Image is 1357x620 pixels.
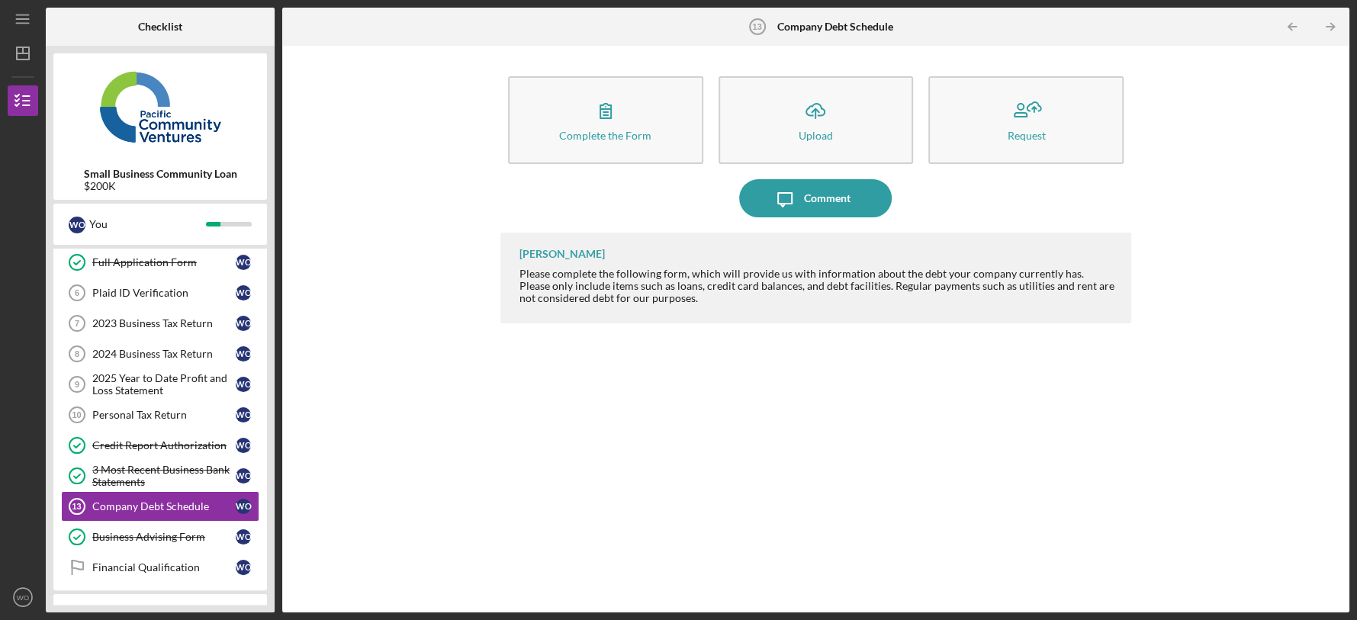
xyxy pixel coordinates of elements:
[92,287,236,299] div: Plaid ID Verification
[61,430,259,461] a: Credit Report AuthorizationWO
[92,256,236,268] div: Full Application Form
[61,247,259,278] a: Full Application FormWO
[1007,130,1045,141] div: Request
[69,217,85,233] div: W O
[61,278,259,308] a: 6Plaid ID VerificationWO
[92,464,236,488] div: 3 Most Recent Business Bank Statements
[236,346,251,361] div: W O
[519,268,1116,304] div: Please complete the following form, which will provide us with information about the debt your co...
[72,410,81,419] tspan: 10
[72,502,81,511] tspan: 13
[559,130,651,141] div: Complete the Form
[92,372,236,397] div: 2025 Year to Date Profit and Loss Statement
[8,582,38,612] button: WO
[75,349,79,358] tspan: 8
[138,21,182,33] b: Checklist
[777,21,892,33] b: Company Debt Schedule
[236,499,251,514] div: W O
[228,604,256,613] div: 0 / 2
[61,491,259,522] a: 13Company Debt ScheduleWO
[236,285,251,300] div: W O
[753,22,762,31] tspan: 13
[61,339,259,369] a: 82024 Business Tax ReturnWO
[236,407,251,422] div: W O
[928,76,1124,164] button: Request
[236,529,251,545] div: W O
[236,255,251,270] div: W O
[92,439,236,451] div: Credit Report Authorization
[92,531,236,543] div: Business Advising Form
[739,179,892,217] button: Comment
[84,604,217,613] div: Underwriting
[89,211,206,237] div: You
[804,179,851,217] div: Comment
[92,500,236,512] div: Company Debt Schedule
[61,369,259,400] a: 92025 Year to Date Profit and Loss StatementWO
[236,560,251,575] div: W O
[236,377,251,392] div: W O
[61,400,259,430] a: 10Personal Tax ReturnWO
[61,461,259,491] a: 3 Most Recent Business Bank StatementsWO
[75,319,79,328] tspan: 7
[17,593,30,602] text: WO
[92,409,236,421] div: Personal Tax Return
[519,248,605,260] div: [PERSON_NAME]
[236,468,251,483] div: W O
[799,130,833,141] div: Upload
[84,168,237,180] b: Small Business Community Loan
[75,288,79,297] tspan: 6
[75,380,79,389] tspan: 9
[61,522,259,552] a: Business Advising FormWO
[61,308,259,339] a: 72023 Business Tax ReturnWO
[92,317,236,329] div: 2023 Business Tax Return
[84,180,237,192] div: $200K
[53,61,267,153] img: Product logo
[719,76,914,164] button: Upload
[92,561,236,573] div: Financial Qualification
[92,348,236,360] div: 2024 Business Tax Return
[508,76,703,164] button: Complete the Form
[236,438,251,453] div: W O
[61,552,259,583] a: Financial QualificationWO
[236,316,251,331] div: W O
